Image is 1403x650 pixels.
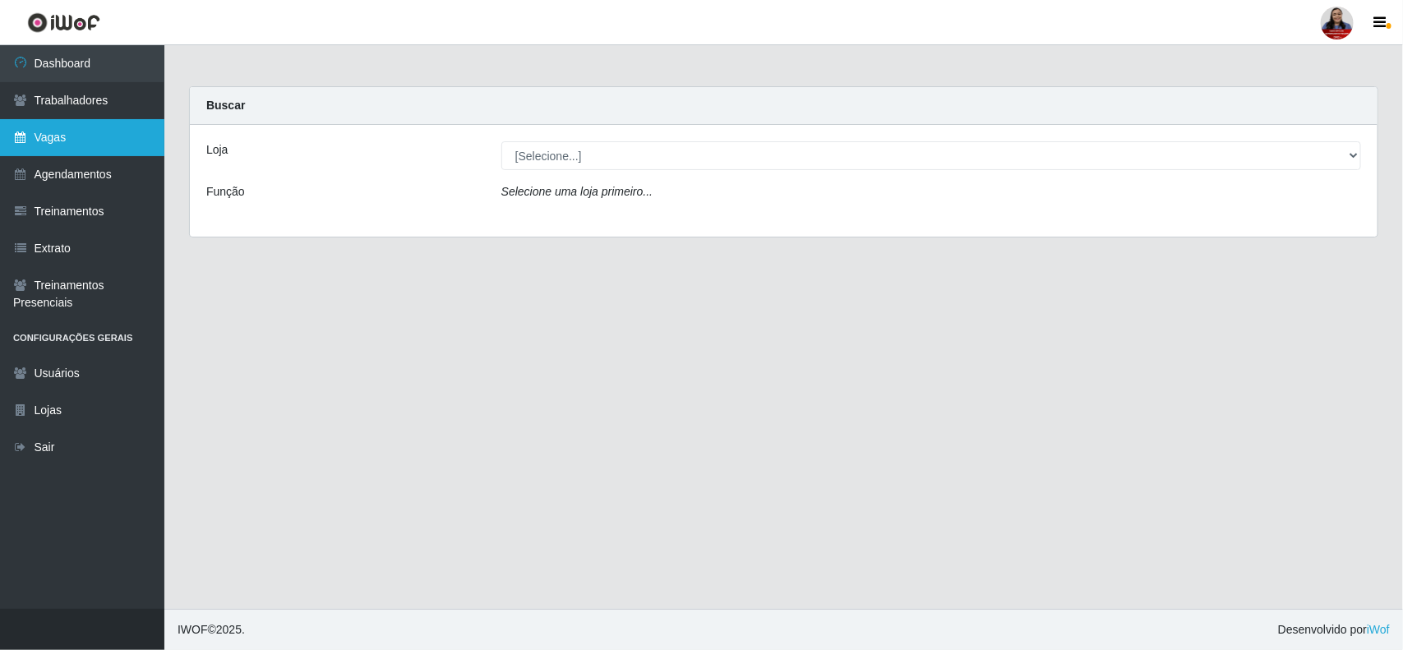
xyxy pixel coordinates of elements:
[206,141,228,159] label: Loja
[1367,623,1390,636] a: iWof
[1278,621,1390,638] span: Desenvolvido por
[27,12,100,33] img: CoreUI Logo
[206,99,245,112] strong: Buscar
[206,183,245,201] label: Função
[178,623,208,636] span: IWOF
[178,621,245,638] span: © 2025 .
[501,185,653,198] i: Selecione uma loja primeiro...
